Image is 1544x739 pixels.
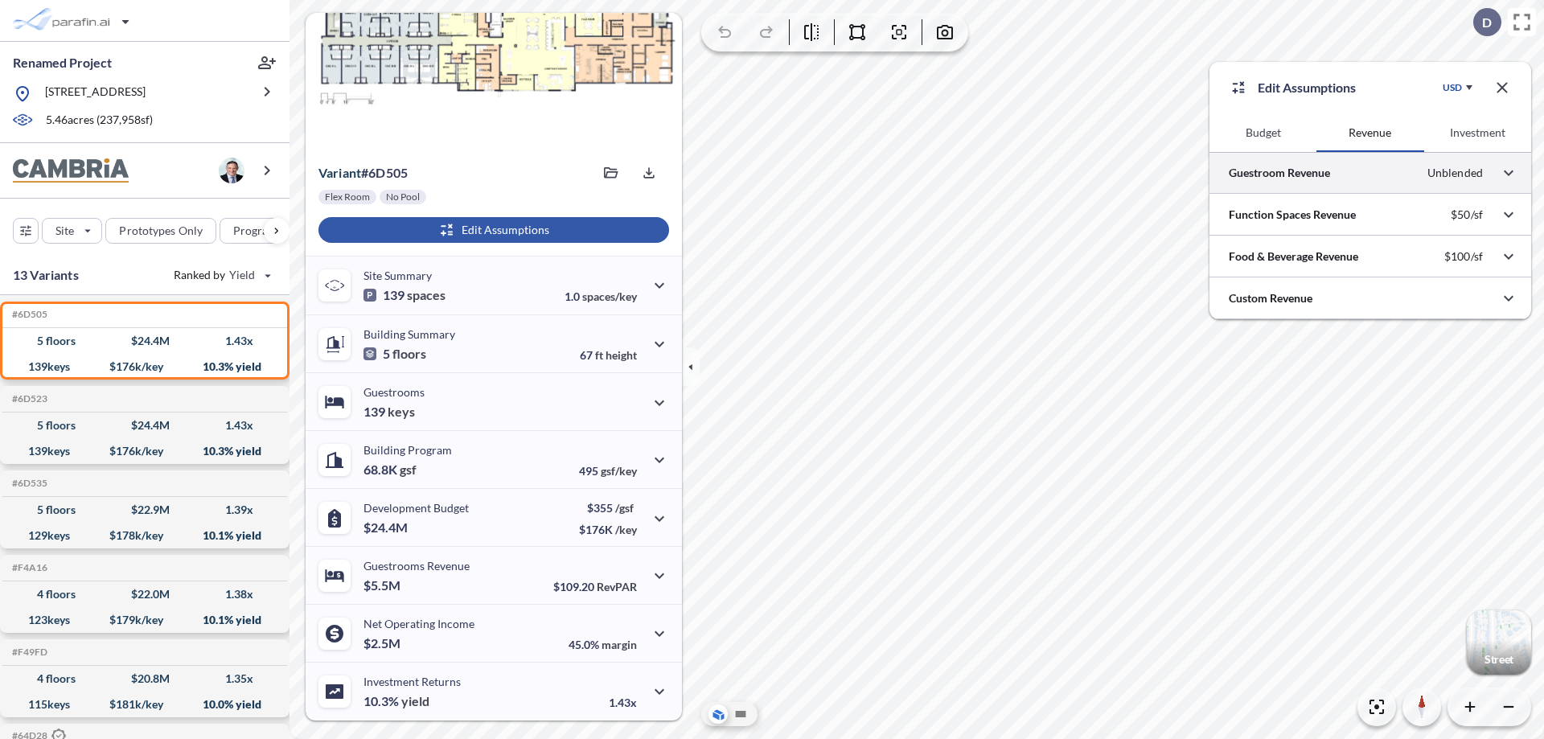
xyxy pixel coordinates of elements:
[580,348,637,362] p: 67
[602,638,637,651] span: margin
[363,559,470,573] p: Guestrooms Revenue
[708,704,728,724] button: Aerial View
[363,385,425,399] p: Guestrooms
[731,704,750,724] button: Site Plan
[363,462,417,478] p: 68.8K
[363,404,415,420] p: 139
[595,348,603,362] span: ft
[363,327,455,341] p: Building Summary
[579,464,637,478] p: 495
[1424,113,1531,152] button: Investment
[1482,15,1492,30] p: D
[46,112,153,129] p: 5.46 acres ( 237,958 sf)
[386,191,420,203] p: No Pool
[1229,290,1312,306] p: Custom Revenue
[42,218,102,244] button: Site
[119,223,203,239] p: Prototypes Only
[105,218,216,244] button: Prototypes Only
[9,562,47,573] h5: Click to copy the code
[363,635,403,651] p: $2.5M
[363,693,429,709] p: 10.3%
[363,501,469,515] p: Development Budget
[325,191,370,203] p: Flex Room
[1467,610,1531,675] button: Switcher ImageStreet
[400,462,417,478] span: gsf
[407,287,446,303] span: spaces
[13,265,79,285] p: 13 Variants
[318,165,408,181] p: # 6d505
[318,217,669,243] button: Edit Assumptions
[233,223,278,239] p: Program
[363,577,403,593] p: $5.5M
[363,617,474,630] p: Net Operating Income
[1229,248,1358,265] p: Food & Beverage Revenue
[582,289,637,303] span: spaces/key
[363,269,432,282] p: Site Summary
[597,580,637,593] span: RevPAR
[55,223,74,239] p: Site
[9,647,47,658] h5: Click to copy the code
[363,346,426,362] p: 5
[220,218,306,244] button: Program
[553,580,637,593] p: $109.20
[1484,653,1513,666] p: Street
[388,404,415,420] span: keys
[1316,113,1423,152] button: Revenue
[1209,113,1316,152] button: Budget
[1443,81,1462,94] div: USD
[363,519,410,536] p: $24.4M
[229,267,256,283] span: Yield
[9,393,47,404] h5: Click to copy the code
[601,464,637,478] span: gsf/key
[13,158,129,183] img: BrandImage
[45,84,146,104] p: [STREET_ADDRESS]
[609,696,637,709] p: 1.43x
[615,501,634,515] span: /gsf
[1444,249,1483,264] p: $100/sf
[579,523,637,536] p: $176K
[363,443,452,457] p: Building Program
[565,289,637,303] p: 1.0
[13,54,112,72] p: Renamed Project
[1229,207,1356,223] p: Function Spaces Revenue
[219,158,244,183] img: user logo
[401,693,429,709] span: yield
[1467,610,1531,675] img: Switcher Image
[1258,78,1356,97] p: Edit Assumptions
[363,287,446,303] p: 139
[392,346,426,362] span: floors
[606,348,637,362] span: height
[579,501,637,515] p: $355
[9,478,47,489] h5: Click to copy the code
[569,638,637,651] p: 45.0%
[1451,207,1483,222] p: $50/sf
[318,165,361,180] span: Variant
[615,523,637,536] span: /key
[161,262,281,288] button: Ranked by Yield
[363,675,461,688] p: Investment Returns
[9,309,47,320] h5: Click to copy the code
